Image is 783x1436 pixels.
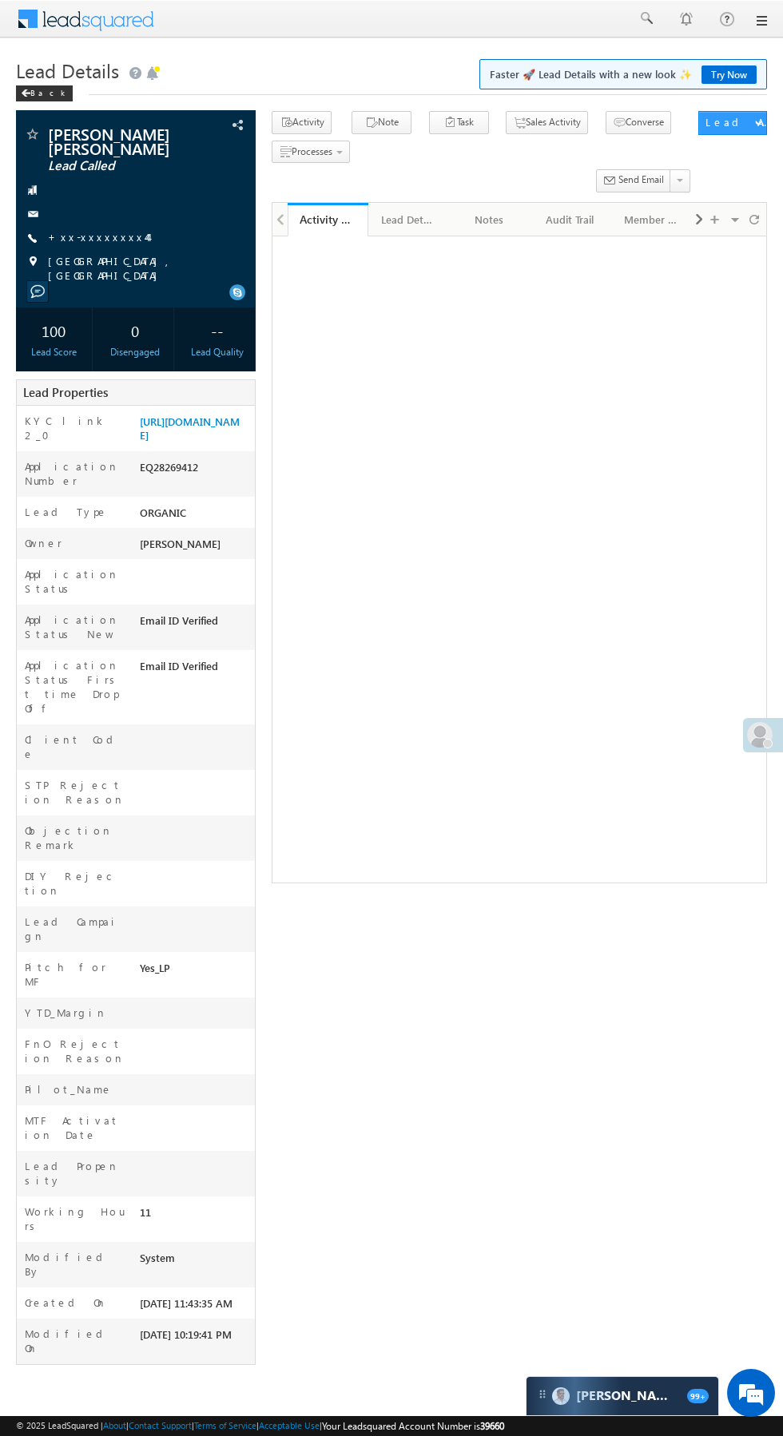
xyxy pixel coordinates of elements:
button: Activity [272,111,332,134]
label: Modified On [25,1327,125,1355]
a: +xx-xxxxxxxx44 [48,230,148,244]
div: Lead Actions [705,115,773,129]
a: Acceptable Use [259,1420,320,1430]
div: [DATE] 11:43:35 AM [136,1295,255,1318]
div: -- [183,315,251,345]
a: Try Now [702,65,757,84]
a: Notes [449,203,530,236]
label: Created On [25,1295,107,1310]
button: Send Email [596,169,671,192]
label: Pilot_Name [25,1082,113,1097]
div: Activity History [300,212,356,227]
a: About [103,1420,126,1430]
div: Lead Quality [183,345,251,359]
a: Member Of Lists [611,203,692,236]
label: Lead Propensity [25,1159,125,1188]
span: Your Leadsquared Account Number is [322,1420,504,1432]
span: Lead Details [16,58,119,83]
div: 11 [136,1204,255,1227]
button: Lead Actions [698,111,767,135]
span: Processes [292,145,332,157]
li: Lead Details [368,203,449,235]
span: [PERSON_NAME] [PERSON_NAME] [48,126,193,155]
label: MTF Activation Date [25,1113,125,1142]
span: Lead Called [48,158,193,174]
label: STP Rejection Reason [25,778,125,807]
label: Modified By [25,1250,125,1279]
label: Working Hours [25,1204,125,1233]
button: Processes [272,141,350,164]
div: System [136,1250,255,1272]
label: KYC link 2_0 [25,414,125,442]
label: FnO Rejection Reason [25,1037,125,1065]
label: Pitch for MF [25,960,125,989]
button: Task [429,111,489,134]
a: Lead Details [368,203,449,236]
li: Member of Lists [611,203,692,235]
label: Lead Campaign [25,914,125,943]
button: Note [352,111,411,134]
label: Application Status [25,567,125,596]
button: Converse [606,111,671,134]
div: Lead Details [381,210,435,229]
a: Terms of Service [194,1420,256,1430]
label: Application Status New [25,613,125,641]
a: Back [16,85,81,98]
div: carter-dragCarter[PERSON_NAME]99+ [526,1376,719,1416]
a: Activity History [288,203,368,236]
span: [PERSON_NAME] [140,537,221,550]
span: Send Email [618,173,664,187]
span: [GEOGRAPHIC_DATA], [GEOGRAPHIC_DATA] [48,254,238,283]
div: Back [16,85,73,101]
span: 99+ [687,1389,709,1403]
label: Application Status First time Drop Off [25,658,125,716]
label: Objection Remark [25,823,125,852]
div: Audit Trail [543,210,597,229]
div: Notes [462,210,515,229]
div: 0 [101,315,169,345]
a: [URL][DOMAIN_NAME] [140,415,240,442]
div: Lead Score [20,345,88,359]
div: Member Of Lists [624,210,678,229]
button: Sales Activity [506,111,588,134]
img: carter-drag [536,1388,549,1401]
li: Activity History [288,203,368,235]
label: YTD_Margin [25,1006,107,1020]
div: Email ID Verified [136,658,255,680]
div: [DATE] 10:19:41 PM [136,1327,255,1349]
div: Disengaged [101,345,169,359]
span: Faster 🚀 Lead Details with a new look ✨ [490,66,757,82]
span: © 2025 LeadSquared | | | | | [16,1418,504,1434]
a: Audit Trail [531,203,611,236]
span: Lead Properties [23,384,108,400]
div: Email ID Verified [136,613,255,635]
div: ORGANIC [136,505,255,527]
span: 39660 [480,1420,504,1432]
label: Client Code [25,732,125,761]
div: 100 [20,315,88,345]
label: Lead Type [25,505,108,519]
div: Yes_LP [136,960,255,982]
label: DIY Rejection [25,869,125,898]
label: Application Number [25,459,125,488]
a: Contact Support [129,1420,192,1430]
div: EQ28269412 [136,459,255,482]
label: Owner [25,536,62,550]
